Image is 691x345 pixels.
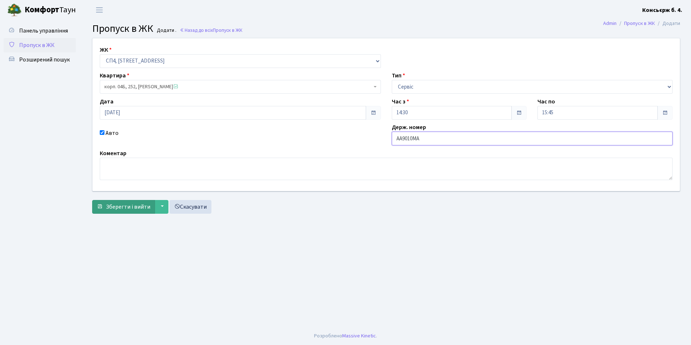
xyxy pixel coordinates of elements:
label: Дата [100,97,113,106]
small: Додати . [155,27,176,34]
div: Розроблено . [314,332,377,340]
label: Авто [106,129,119,137]
a: Скасувати [169,200,211,214]
label: ЖК [100,46,112,54]
label: Держ. номер [392,123,426,132]
a: Панель управління [4,24,76,38]
a: Назад до всіхПропуск в ЖК [180,27,243,34]
span: Зберегти і вийти [106,203,150,211]
label: Коментар [100,149,126,158]
li: Додати [655,20,680,27]
nav: breadcrumb [592,16,691,31]
span: Таун [25,4,76,16]
span: корп. 04Б, 252, Константінова Алла Віталіївна <span class='la la-check-square text-success'></span> [104,83,372,90]
a: Пропуск в ЖК [4,38,76,52]
b: Комфорт [25,4,59,16]
span: корп. 04Б, 252, Константінова Алла Віталіївна <span class='la la-check-square text-success'></span> [100,80,381,94]
a: Пропуск в ЖК [624,20,655,27]
label: Час по [537,97,555,106]
span: Панель управління [19,27,68,35]
a: Розширений пошук [4,52,76,67]
a: Massive Kinetic [342,332,376,340]
span: Пропуск в ЖК [19,41,55,49]
button: Переключити навігацію [90,4,108,16]
button: Зберегти і вийти [92,200,155,214]
span: Пропуск в ЖК [213,27,243,34]
span: Пропуск в ЖК [92,21,153,36]
label: Час з [392,97,409,106]
label: Квартира [100,71,129,80]
label: Тип [392,71,405,80]
input: АА1234АА [392,132,673,145]
span: Розширений пошук [19,56,70,64]
a: Admin [603,20,617,27]
img: logo.png [7,3,22,17]
a: Консьєрж б. 4. [642,6,682,14]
